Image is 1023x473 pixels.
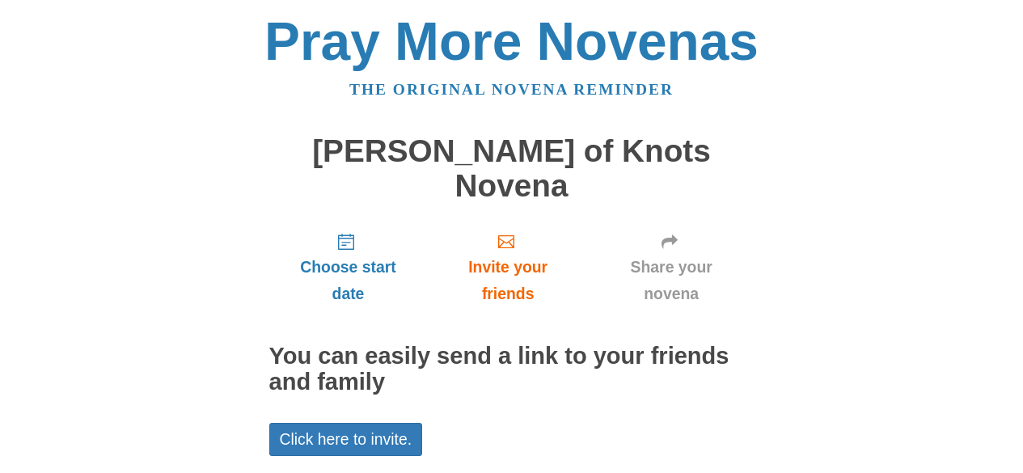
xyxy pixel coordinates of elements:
a: The original novena reminder [349,81,674,98]
a: Click here to invite. [269,423,423,456]
h1: [PERSON_NAME] of Knots Novena [269,134,755,203]
span: Choose start date [285,254,412,307]
h2: You can easily send a link to your friends and family [269,344,755,395]
a: Pray More Novenas [264,11,759,71]
a: Choose start date [269,219,428,315]
a: Invite your friends [427,219,588,315]
a: Share your novena [589,219,755,315]
span: Invite your friends [443,254,572,307]
span: Share your novena [605,254,738,307]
